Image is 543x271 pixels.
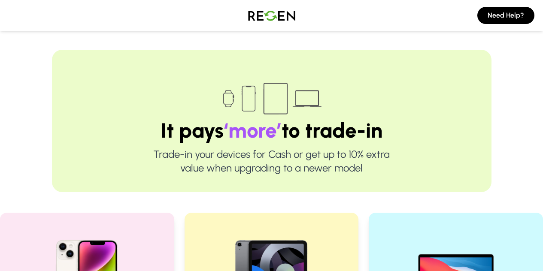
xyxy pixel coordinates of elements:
img: Trade-in devices [218,77,325,120]
p: Trade-in your devices for Cash or get up to 10% extra value when upgrading to a newer model [79,148,464,175]
button: Need Help? [477,7,534,24]
span: ‘more’ [224,118,282,143]
img: Logo [242,3,302,27]
h1: It pays to trade-in [79,120,464,141]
